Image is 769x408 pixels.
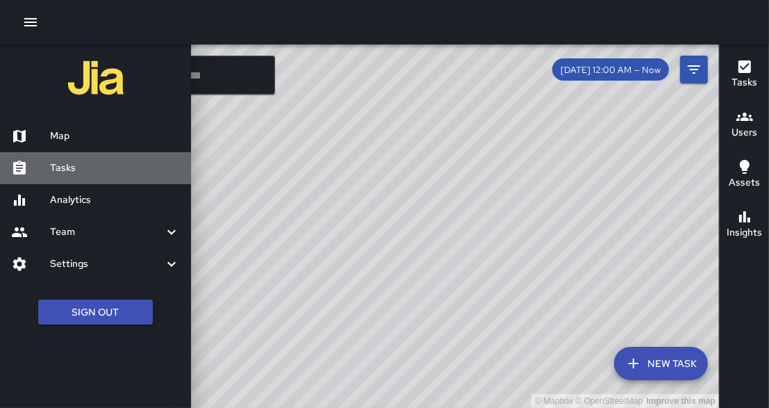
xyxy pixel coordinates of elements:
h6: Map [50,129,180,144]
h6: Analytics [50,193,180,208]
img: jia-logo [68,50,124,106]
h6: Tasks [731,75,757,90]
h6: Assets [729,175,760,190]
button: New Task [614,347,708,380]
h6: Team [50,225,163,240]
h6: Insights [727,225,762,240]
h6: Users [731,125,757,140]
h6: Tasks [50,161,180,176]
button: Sign Out [38,300,153,325]
h6: Settings [50,256,163,272]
